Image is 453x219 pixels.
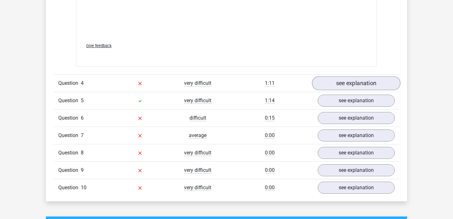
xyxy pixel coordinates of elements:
[58,97,81,104] span: Question
[81,115,84,121] span: 6
[81,80,84,86] span: 4
[265,115,275,121] span: 0:15
[81,132,84,138] span: 7
[265,80,275,86] span: 1:11
[265,150,275,156] span: 0:00
[265,97,275,104] span: 1:14
[318,95,395,107] a: see explanation
[265,132,275,139] span: 0:00
[81,150,84,156] span: 8
[189,115,206,121] span: difficult
[184,80,211,86] span: very difficult
[58,149,81,157] span: Question
[184,185,211,191] span: very difficult
[58,114,81,122] span: Question
[58,166,81,174] span: Question
[81,97,84,103] span: 5
[81,167,84,173] span: 9
[318,112,395,124] a: see explanation
[86,43,112,48] span: Give feedback
[318,182,395,194] a: see explanation
[318,147,395,159] a: see explanation
[265,185,275,191] span: 0:00
[318,129,395,141] a: see explanation
[58,79,81,87] span: Question
[184,167,211,173] span: very difficult
[58,184,81,191] span: Question
[312,76,400,90] a: see explanation
[81,185,86,191] span: 10
[318,164,395,176] a: see explanation
[58,132,81,139] span: Question
[189,132,207,139] span: average
[265,167,275,173] span: 0:00
[184,97,211,104] span: very difficult
[184,150,211,156] span: very difficult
